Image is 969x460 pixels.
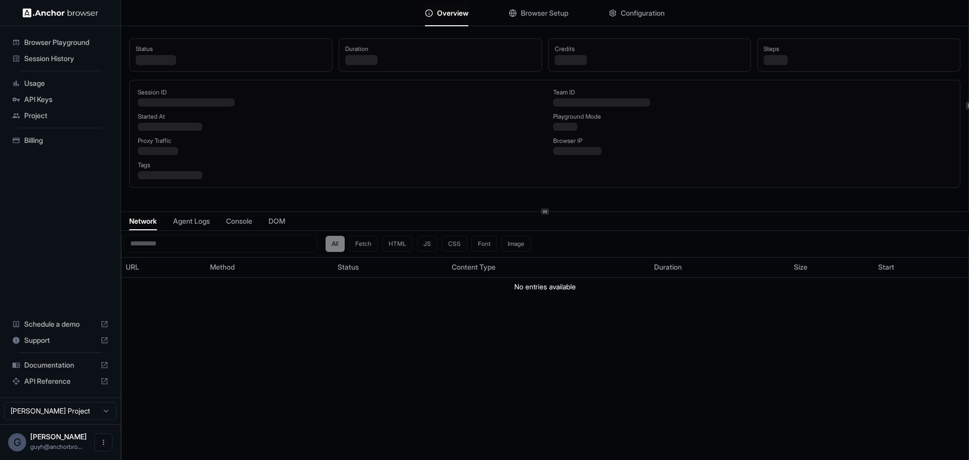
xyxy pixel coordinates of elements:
span: Support [24,335,96,345]
div: Playground Mode [553,113,952,121]
div: Documentation [8,357,113,373]
div: Method [210,262,330,272]
div: Status [136,45,326,53]
div: URL [126,262,202,272]
div: Content Type [452,262,646,272]
div: Duration [345,45,535,53]
span: DOM [268,216,285,226]
div: Tags [138,161,952,169]
span: API Keys [24,94,109,105]
div: Start [878,262,964,272]
td: No entries available [122,277,968,296]
button: Open menu [94,433,113,451]
span: Documentation [24,360,96,370]
div: Project [8,108,113,124]
div: Billing [8,132,113,148]
div: Started At [138,113,537,121]
span: Usage [24,78,109,88]
div: Proxy Traffic [138,137,537,145]
span: Network [129,216,157,226]
div: Status [338,262,444,272]
div: Usage [8,75,113,91]
div: Schedule a demo [8,316,113,332]
span: guyh@anchorbrowser.io [30,443,82,450]
div: API Keys [8,91,113,108]
div: G [8,433,26,451]
span: Configuration [621,8,665,18]
div: Support [8,332,113,348]
span: API Reference [24,376,96,386]
div: Size [794,262,870,272]
div: Browser Playground [8,34,113,50]
span: Overview [437,8,468,18]
div: Steps [764,45,954,53]
span: Browser Setup [521,8,568,18]
span: Project [24,111,109,121]
img: Anchor Logo [23,8,98,18]
div: Session History [8,50,113,67]
span: Agent Logs [173,216,210,226]
span: Schedule a demo [24,319,96,329]
div: Browser IP [553,137,952,145]
span: Session History [24,54,109,64]
div: Team ID [553,88,952,96]
span: Billing [24,135,109,145]
span: Console [226,216,252,226]
span: Browser Playground [24,37,109,47]
div: Session ID [138,88,537,96]
div: Credits [555,45,745,53]
div: API Reference [8,373,113,389]
span: Guy Hayou [30,432,87,441]
div: Duration [654,262,785,272]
